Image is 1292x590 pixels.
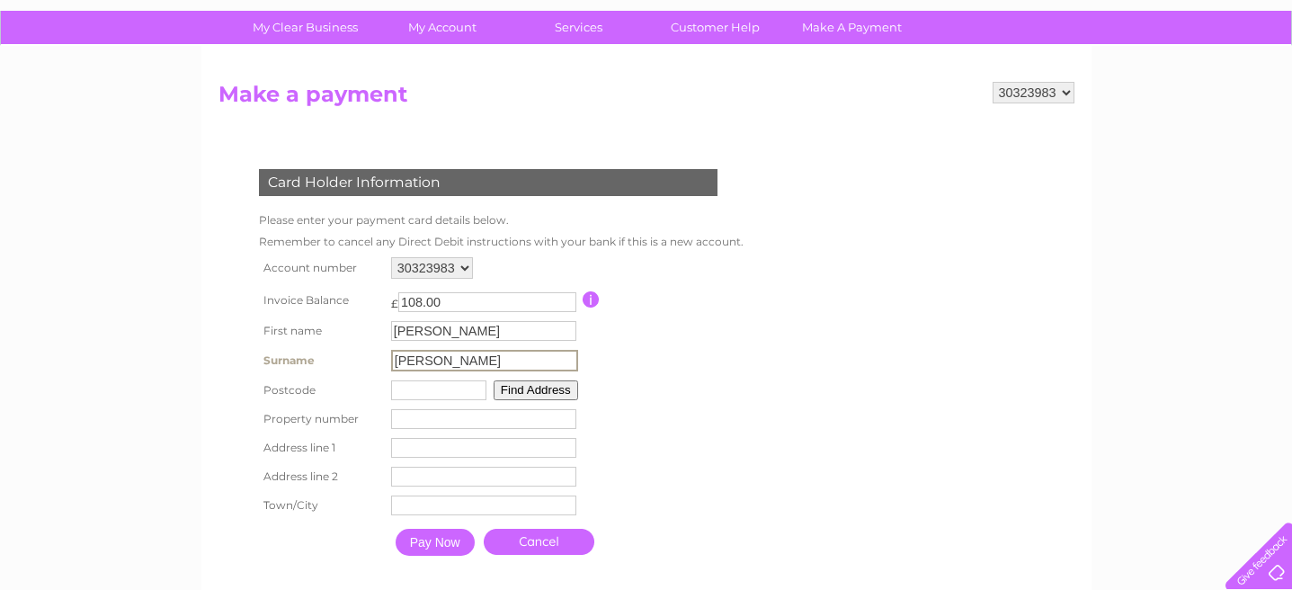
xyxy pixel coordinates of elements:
div: Card Holder Information [259,169,717,196]
img: logo.png [45,47,137,102]
th: Property number [254,405,387,434]
a: Blog [1136,76,1162,90]
a: Telecoms [1071,76,1125,90]
div: Clear Business is a trading name of Verastar Limited (registered in [GEOGRAPHIC_DATA] No. 3667643... [222,10,1072,87]
th: Surname [254,345,387,376]
a: Services [504,11,653,44]
a: Energy [1020,76,1060,90]
th: First name [254,317,387,345]
a: My Account [368,11,516,44]
button: Find Address [494,380,578,400]
h2: Make a payment [218,82,1074,116]
td: £ [391,288,398,310]
td: Remember to cancel any Direct Debit instructions with your bank if this is a new account. [254,231,748,253]
a: Contact [1172,76,1216,90]
a: 0333 014 3131 [953,9,1077,31]
a: Customer Help [641,11,789,44]
th: Postcode [254,376,387,405]
th: Address line 1 [254,434,387,462]
a: My Clear Business [231,11,379,44]
th: Account number [254,253,387,283]
a: Log out [1233,76,1275,90]
th: Invoice Balance [254,283,387,317]
input: Pay Now [396,529,475,556]
a: Water [976,76,1010,90]
th: Town/City [254,491,387,520]
input: Information [583,291,600,308]
a: Cancel [484,529,594,555]
a: Make A Payment [778,11,926,44]
th: Address line 2 [254,462,387,491]
td: Please enter your payment card details below. [254,210,748,231]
